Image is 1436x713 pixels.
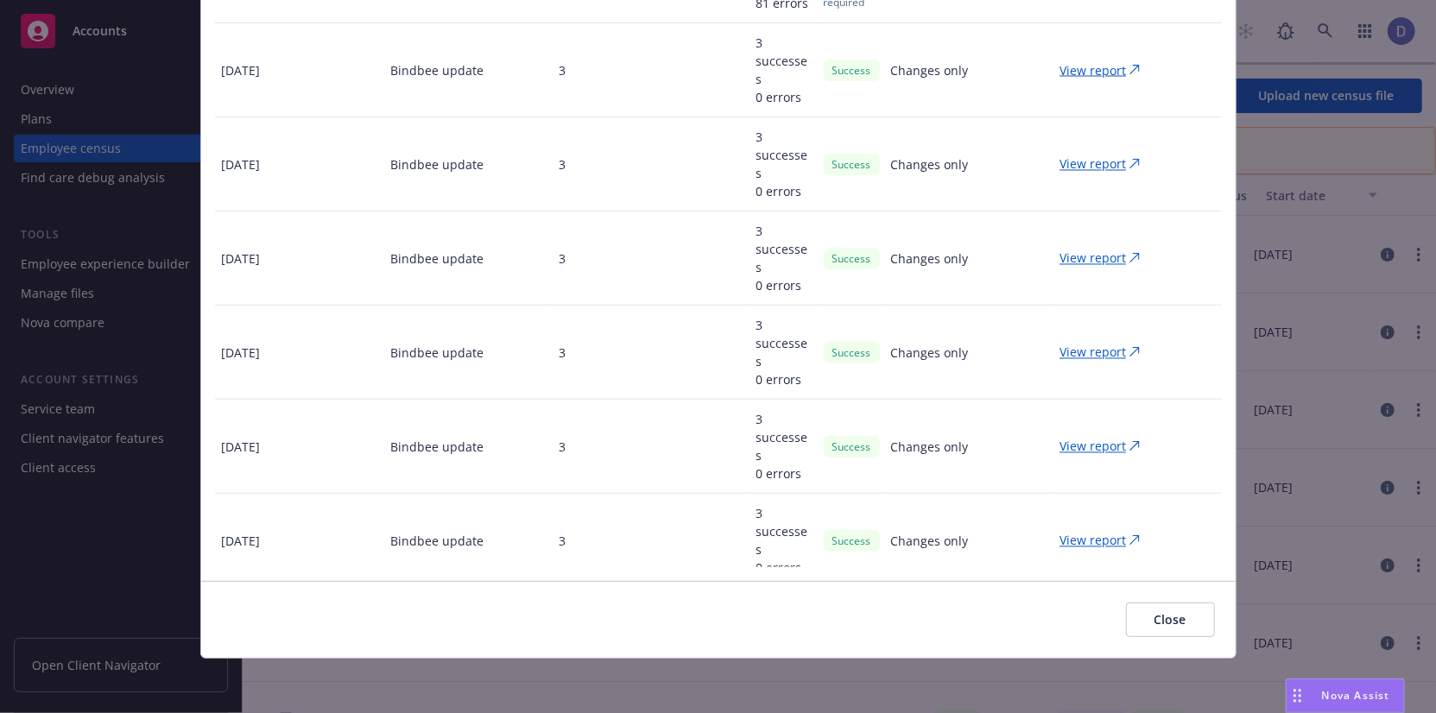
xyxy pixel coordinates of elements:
[1060,438,1126,456] p: View report
[1060,249,1126,268] p: View report
[222,438,261,456] p: [DATE]
[1060,61,1126,79] p: View report
[824,436,880,457] div: Success
[390,249,484,268] p: Bindbee update
[1060,344,1154,362] a: View report
[222,344,261,362] p: [DATE]
[1060,344,1126,362] p: View report
[756,222,809,276] p: 3 successes
[222,532,261,550] p: [DATE]
[824,248,880,269] div: Success
[756,370,809,388] p: 0 errors
[1322,688,1390,703] span: Nova Assist
[756,410,809,464] p: 3 successes
[1060,438,1154,456] a: View report
[559,155,566,174] p: 3
[756,276,809,294] p: 0 errors
[559,344,566,362] p: 3
[222,155,261,174] p: [DATE]
[1060,249,1154,268] a: View report
[891,155,969,174] p: Changes only
[1286,678,1405,713] button: Nova Assist
[756,504,809,558] p: 3 successes
[824,530,880,552] div: Success
[824,60,880,81] div: Success
[891,438,969,456] p: Changes only
[1126,603,1215,637] button: Close
[222,249,261,268] p: [DATE]
[559,532,566,550] p: 3
[891,61,969,79] p: Changes only
[559,438,566,456] p: 3
[756,34,809,88] p: 3 successes
[1060,61,1154,79] a: View report
[891,532,969,550] p: Changes only
[756,464,809,483] p: 0 errors
[756,128,809,182] p: 3 successes
[1060,532,1126,550] p: View report
[891,344,969,362] p: Changes only
[756,316,809,370] p: 3 successes
[824,342,880,363] div: Success
[756,88,809,106] p: 0 errors
[222,61,261,79] p: [DATE]
[390,438,484,456] p: Bindbee update
[390,155,484,174] p: Bindbee update
[390,61,484,79] p: Bindbee update
[824,154,880,175] div: Success
[1287,679,1308,712] div: Drag to move
[756,182,809,200] p: 0 errors
[756,558,809,577] p: 0 errors
[390,532,484,550] p: Bindbee update
[559,61,566,79] p: 3
[1060,155,1126,174] p: View report
[1060,532,1154,550] a: View report
[891,249,969,268] p: Changes only
[1060,155,1154,174] a: View report
[559,249,566,268] p: 3
[390,344,484,362] p: Bindbee update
